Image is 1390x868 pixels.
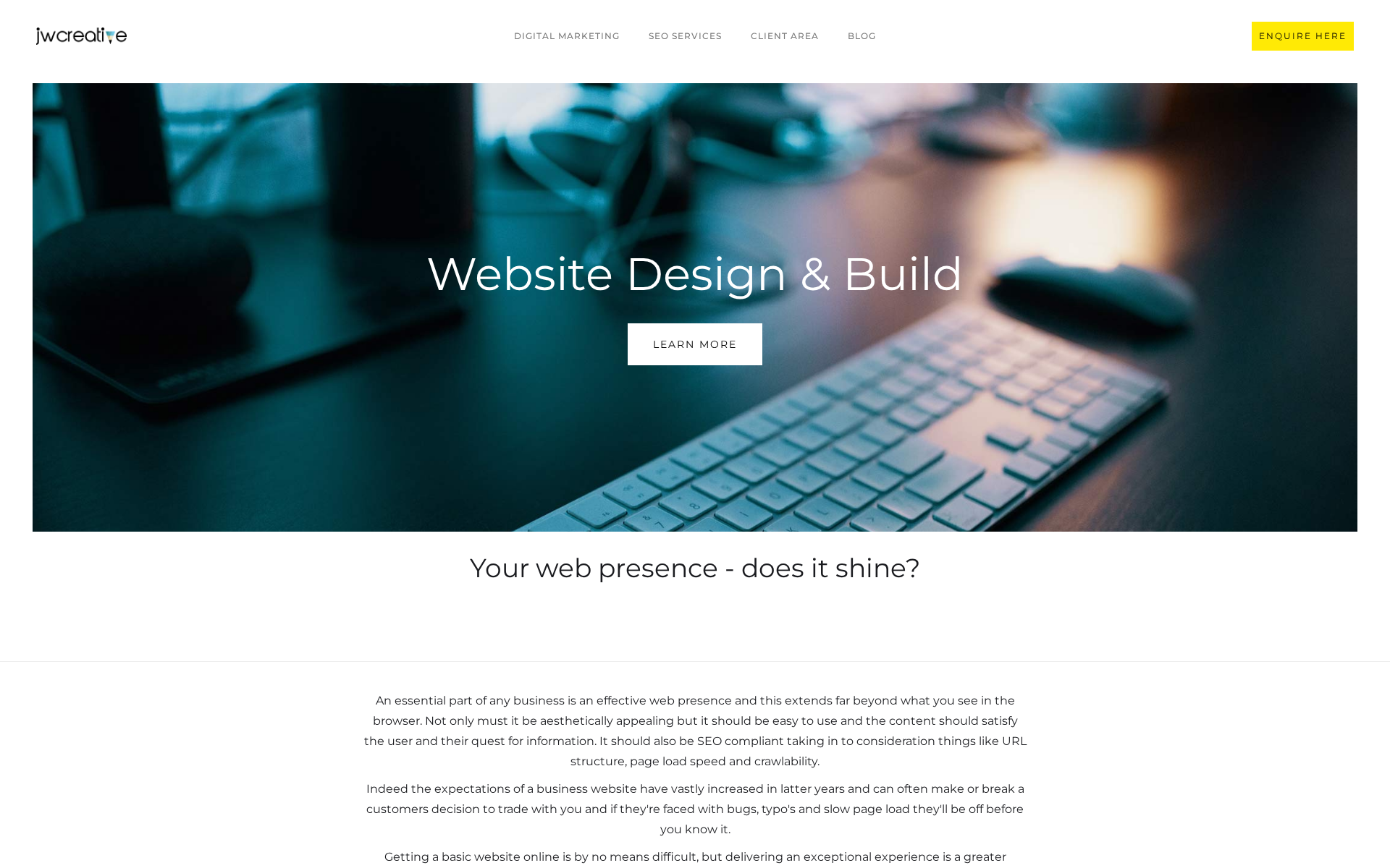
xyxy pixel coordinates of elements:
[634,22,736,50] a: SEO Services
[376,550,1014,586] h2: Your web presence - does it shine?
[628,323,762,365] a: Learn More
[362,779,1028,840] p: Indeed the expectations of a business website have vastly increased in latter years and can often...
[362,691,1028,772] p: An essential part of any business is an effective web presence and this extends far beyond what y...
[36,27,127,45] a: home
[833,22,890,50] a: BLOG
[1252,22,1354,51] a: ENQUIRE HERE
[736,22,833,50] a: CLIENT AREA
[365,250,1025,298] h1: Website Design & Build
[1259,29,1347,43] div: ENQUIRE HERE
[500,22,634,50] a: Digital marketing
[653,335,737,354] div: Learn More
